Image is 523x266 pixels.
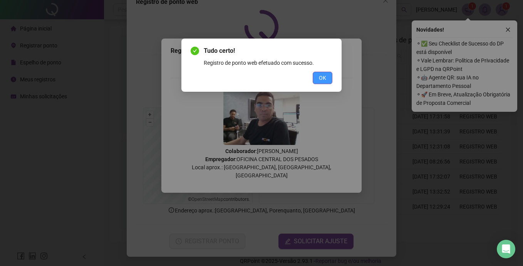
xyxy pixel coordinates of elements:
span: OK [319,74,326,82]
span: check-circle [191,47,199,55]
span: Tudo certo! [204,46,332,56]
div: Registro de ponto web efetuado com sucesso. [204,59,332,67]
button: OK [313,72,332,84]
div: Open Intercom Messenger [497,240,515,258]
